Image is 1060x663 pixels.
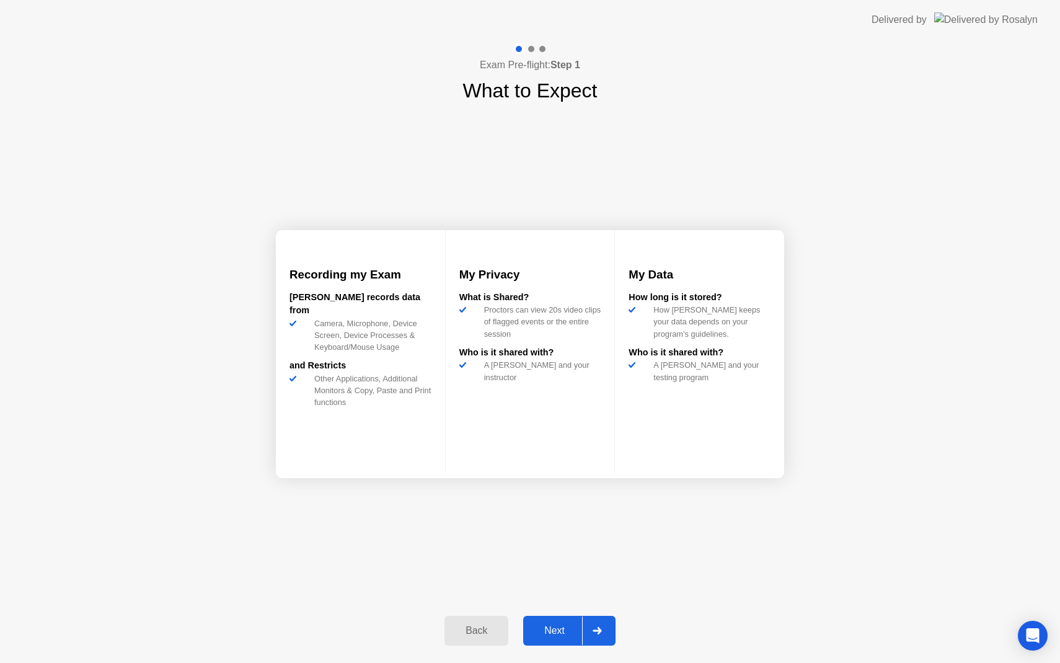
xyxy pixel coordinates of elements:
[289,359,431,373] div: and Restricts
[289,266,431,283] h3: Recording my Exam
[480,58,580,73] h4: Exam Pre-flight:
[309,318,431,354] div: Camera, Microphone, Device Screen, Device Processes & Keyboard/Mouse Usage
[444,616,508,646] button: Back
[934,12,1038,27] img: Delivered by Rosalyn
[1018,621,1048,651] div: Open Intercom Messenger
[523,616,616,646] button: Next
[309,373,431,409] div: Other Applications, Additional Monitors & Copy, Paste and Print functions
[648,304,771,340] div: How [PERSON_NAME] keeps your data depends on your program’s guidelines.
[459,346,601,360] div: Who is it shared with?
[629,346,771,360] div: Who is it shared with?
[448,625,505,636] div: Back
[463,76,598,105] h1: What to Expect
[459,266,601,283] h3: My Privacy
[479,359,601,383] div: A [PERSON_NAME] and your instructor
[479,304,601,340] div: Proctors can view 20s video clips of flagged events or the entire session
[629,266,771,283] h3: My Data
[289,291,431,318] div: [PERSON_NAME] records data from
[872,12,927,27] div: Delivered by
[459,291,601,305] div: What is Shared?
[629,291,771,305] div: How long is it stored?
[648,359,771,383] div: A [PERSON_NAME] and your testing program
[550,60,580,70] b: Step 1
[527,625,582,636] div: Next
